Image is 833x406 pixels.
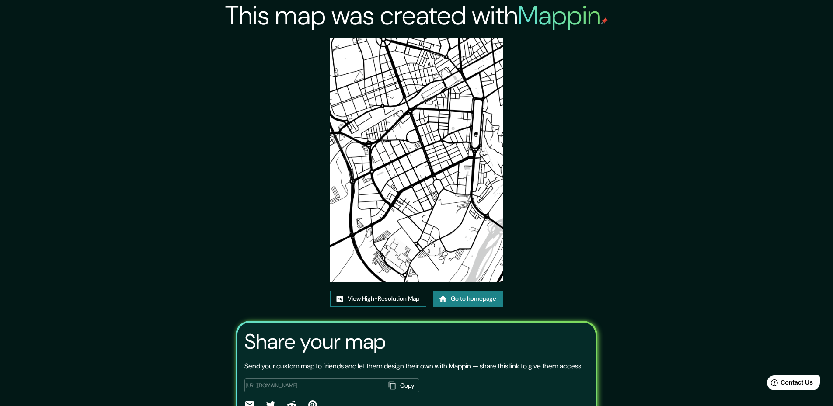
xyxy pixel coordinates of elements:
img: created-map [330,38,502,282]
button: Copy [385,378,419,393]
iframe: Help widget launcher [755,372,823,396]
a: View High-Resolution Map [330,291,426,307]
img: mappin-pin [601,17,608,24]
a: Go to homepage [433,291,503,307]
p: Send your custom map to friends and let them design their own with Mappin — share this link to gi... [244,361,582,371]
h3: Share your map [244,330,386,354]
